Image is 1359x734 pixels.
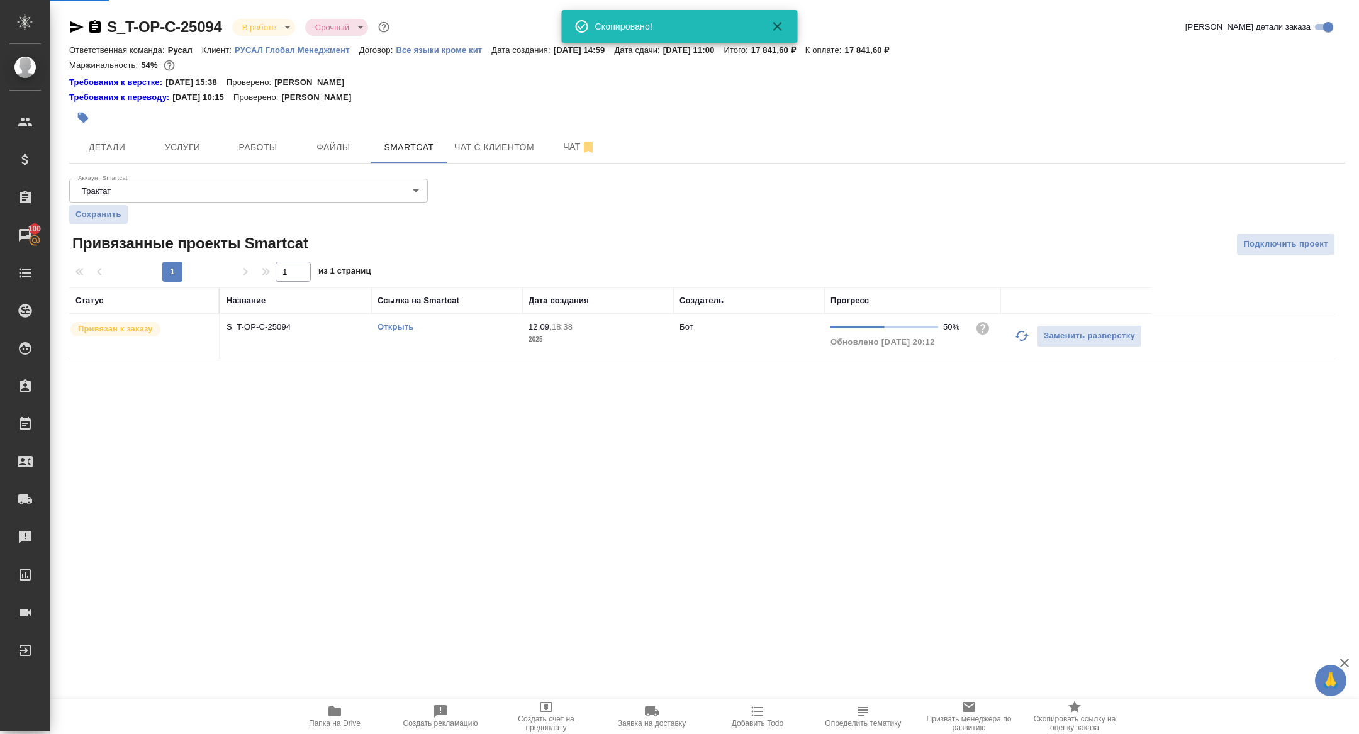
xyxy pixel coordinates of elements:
[679,322,693,331] p: Бот
[724,45,751,55] p: Итого:
[528,294,589,307] div: Дата создания
[388,699,493,734] button: Создать рекламацию
[75,294,104,307] div: Статус
[235,45,359,55] p: РУСАЛ Глобал Менеджмент
[830,294,869,307] div: Прогресс
[1315,665,1346,696] button: 🙏
[396,45,491,55] p: Все языки кроме кит
[3,220,47,251] a: 100
[916,699,1022,734] button: Призвать менеджера по развитию
[377,322,413,331] a: Открыть
[69,179,428,203] div: Трактат
[21,223,49,235] span: 100
[454,140,534,155] span: Чат с клиентом
[233,91,282,104] p: Проверено:
[69,45,168,55] p: Ответственная команда:
[235,44,359,55] a: РУСАЛ Глобал Менеджмент
[78,323,153,335] p: Привязан к заказу
[1029,715,1120,732] span: Скопировать ссылку на оценку заказа
[1185,21,1311,33] span: [PERSON_NAME] детали заказа
[825,719,901,728] span: Определить тематику
[528,322,552,331] p: 12.09,
[281,91,361,104] p: [PERSON_NAME]
[493,699,599,734] button: Создать счет на предоплату
[69,104,97,131] button: Добавить тэг
[141,60,160,70] p: 54%
[228,140,288,155] span: Работы
[599,699,705,734] button: Заявка на доставку
[1320,667,1341,694] span: 🙏
[87,19,103,35] button: Скопировать ссылку
[830,337,935,347] span: Обновлено [DATE] 20:12
[78,186,115,196] button: Трактат
[69,19,84,35] button: Скопировать ссылку для ЯМессенджера
[1037,325,1142,347] button: Заменить разверстку
[552,322,573,331] p: 18:38
[810,699,916,734] button: Определить тематику
[303,140,364,155] span: Файлы
[107,18,222,35] a: S_T-OP-C-25094
[943,321,965,333] div: 50%
[311,22,353,33] button: Срочный
[379,140,439,155] span: Smartcat
[618,719,686,728] span: Заявка на доставку
[69,60,141,70] p: Маржинальность:
[69,76,165,89] a: Требования к верстке:
[69,91,172,104] a: Требования к переводу:
[226,76,275,89] p: Проверено:
[491,45,553,55] p: Дата создания:
[172,91,233,104] p: [DATE] 10:15
[305,19,368,36] div: В работе
[396,44,491,55] a: Все языки кроме кит
[152,140,213,155] span: Услуги
[732,719,783,728] span: Добавить Todo
[226,321,365,333] p: S_T-OP-C-25094
[549,139,610,155] span: Чат
[595,20,752,33] div: Скопировано!
[377,294,459,307] div: Ссылка на Smartcat
[1022,699,1127,734] button: Скопировать ссылку на оценку заказа
[705,699,810,734] button: Добавить Todo
[1044,329,1135,343] span: Заменить разверстку
[805,45,845,55] p: К оплате:
[282,699,388,734] button: Папка на Drive
[501,715,591,732] span: Создать счет на предоплату
[309,719,361,728] span: Папка на Drive
[581,140,596,155] svg: Отписаться
[69,233,308,253] span: Привязанные проекты Smartcat
[528,333,667,346] p: 2025
[69,76,165,89] div: Нажми, чтобы открыть папку с инструкцией
[161,57,177,74] button: 6788.00 RUB;
[924,715,1014,732] span: Призвать менеджера по развитию
[318,264,371,282] span: из 1 страниц
[274,76,354,89] p: [PERSON_NAME]
[403,719,478,728] span: Создать рекламацию
[75,208,121,221] span: Сохранить
[1007,321,1037,351] button: Обновить прогресс
[679,294,724,307] div: Создатель
[751,45,805,55] p: 17 841,60 ₽
[845,45,899,55] p: 17 841,60 ₽
[763,19,793,34] button: Закрыть
[1243,237,1328,252] span: Подключить проект
[663,45,724,55] p: [DATE] 11:00
[1236,233,1335,255] button: Подключить проект
[554,45,615,55] p: [DATE] 14:59
[77,140,137,155] span: Детали
[165,76,226,89] p: [DATE] 15:38
[168,45,202,55] p: Русал
[232,19,295,36] div: В работе
[69,205,128,224] button: Сохранить
[614,45,663,55] p: Дата сдачи:
[359,45,396,55] p: Договор:
[226,294,266,307] div: Название
[238,22,280,33] button: В работе
[376,19,392,35] button: Доп статусы указывают на важность/срочность заказа
[202,45,235,55] p: Клиент:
